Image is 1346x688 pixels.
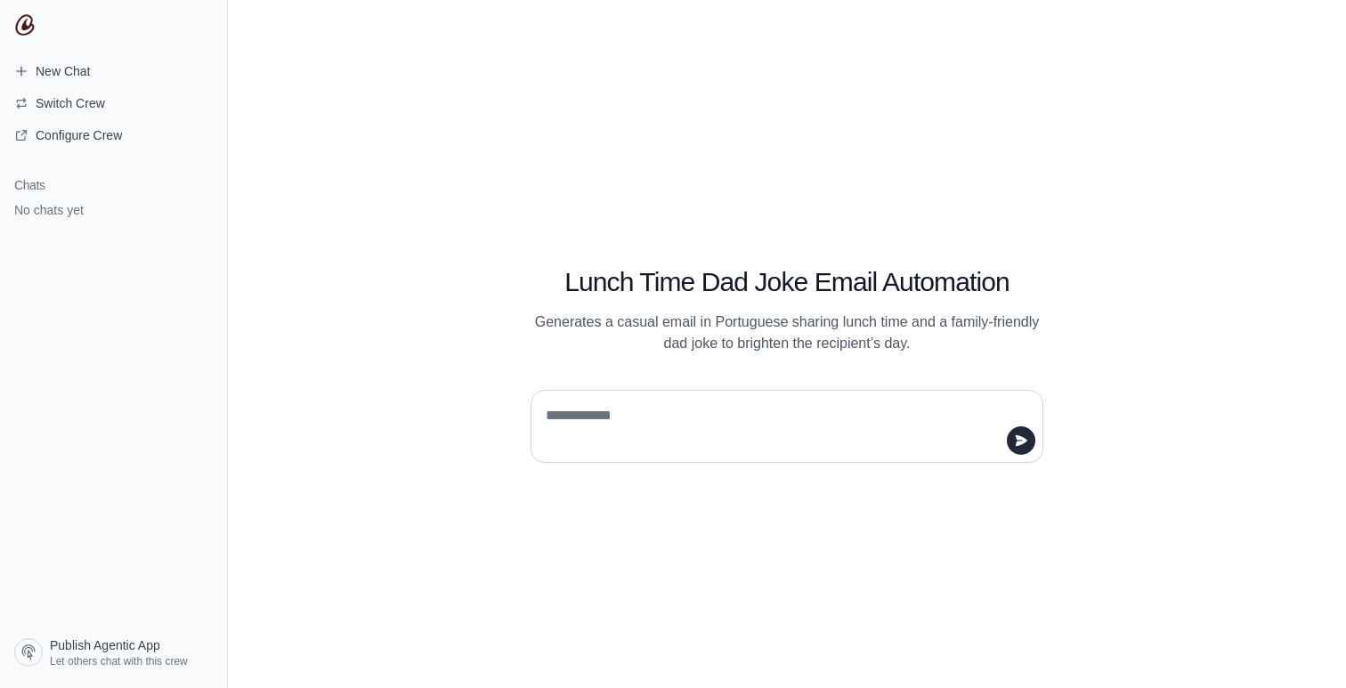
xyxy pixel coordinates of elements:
h1: Lunch Time Dad Joke Email Automation [531,266,1043,298]
span: Publish Agentic App [50,636,160,654]
span: Configure Crew [36,126,122,144]
a: Configure Crew [7,121,220,150]
span: Switch Crew [36,94,105,112]
span: New Chat [36,62,90,80]
a: New Chat [7,57,220,85]
p: Generates a casual email in Portuguese sharing lunch time and a family-friendly dad joke to brigh... [531,312,1043,354]
span: Let others chat with this crew [50,654,188,668]
a: Publish Agentic App Let others chat with this crew [7,631,220,674]
img: CrewAI Logo [14,14,36,36]
button: Switch Crew [7,89,220,117]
